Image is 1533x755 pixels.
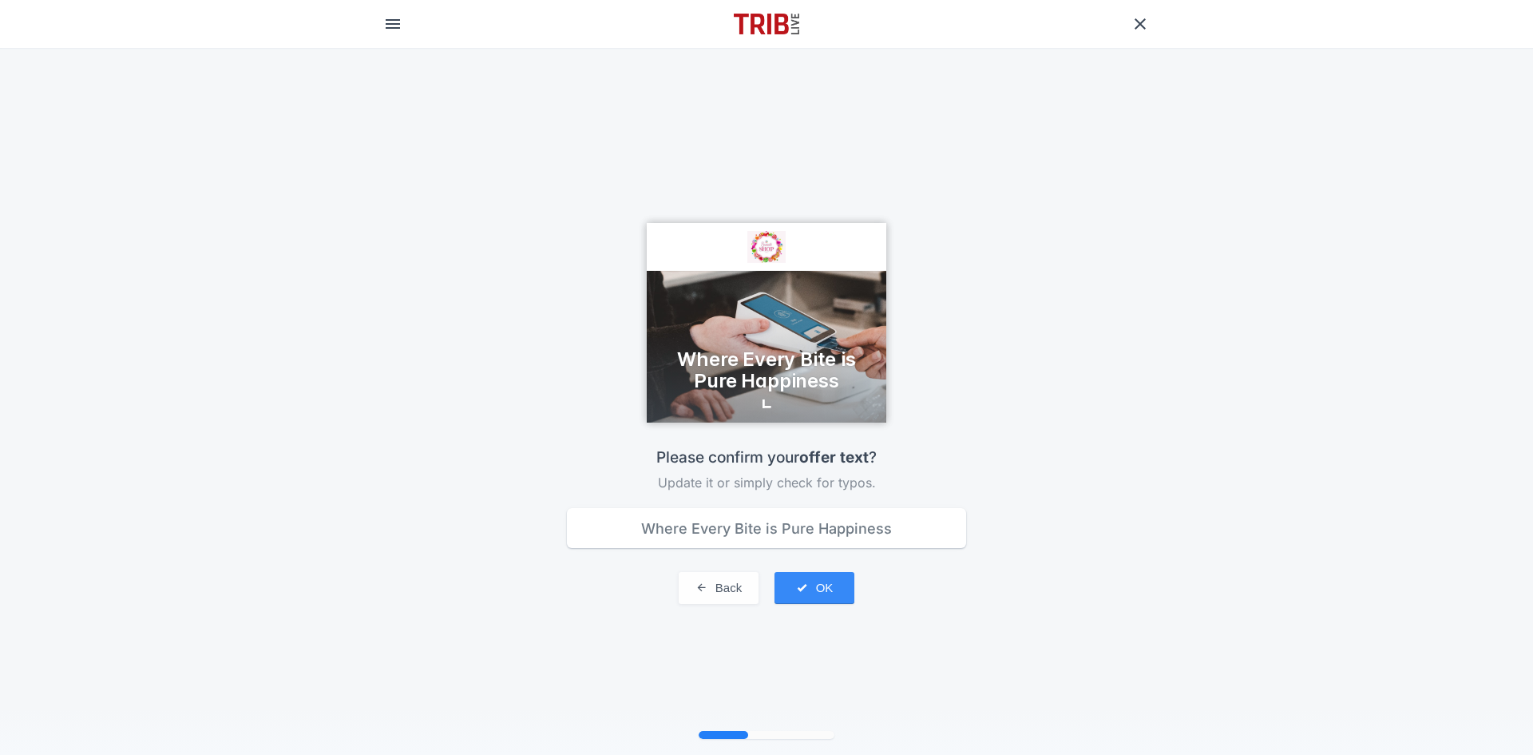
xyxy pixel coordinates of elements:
img: logo [663,14,870,34]
a: Close Ad Builder [1131,14,1150,34]
h3: Please confirm your ? [511,447,1022,482]
h4: Update it or simply check for typos. [567,473,966,492]
strong: offer text [799,448,869,467]
button: OK [774,572,854,604]
input: Memorial Day Sale starting May 1st! [567,508,966,548]
button: Back [679,572,759,604]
